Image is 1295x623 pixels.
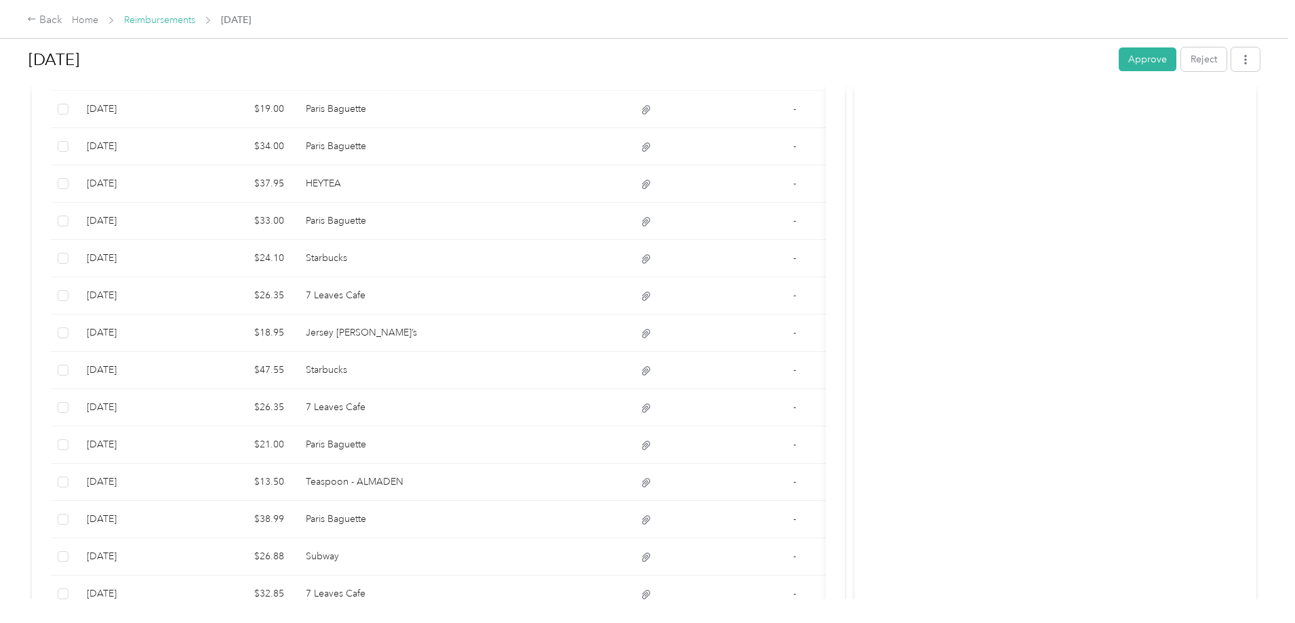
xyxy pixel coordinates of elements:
[1119,47,1176,71] button: Approve
[295,501,452,538] td: Paris Baguette
[193,91,295,128] td: $19.00
[295,538,452,576] td: Subway
[793,178,796,189] span: -
[193,315,295,352] td: $18.95
[124,14,195,26] a: Reimbursements
[295,352,452,389] td: Starbucks
[295,426,452,464] td: Paris Baguette
[793,215,796,226] span: -
[763,240,826,277] td: -
[763,277,826,315] td: -
[763,426,826,464] td: -
[28,43,1109,76] h1: Sep 2025
[76,128,193,165] td: 9-15-2025
[793,252,796,264] span: -
[763,203,826,240] td: -
[763,128,826,165] td: -
[295,203,452,240] td: Paris Baguette
[793,140,796,152] span: -
[193,165,295,203] td: $37.95
[763,91,826,128] td: -
[193,352,295,389] td: $47.55
[76,389,193,426] td: 9-9-2025
[27,12,62,28] div: Back
[76,203,193,240] td: 9-11-2025
[763,165,826,203] td: -
[193,277,295,315] td: $26.35
[295,240,452,277] td: Starbucks
[193,128,295,165] td: $34.00
[793,289,796,301] span: -
[193,501,295,538] td: $38.99
[76,538,193,576] td: 9-3-2025
[763,352,826,389] td: -
[221,13,251,27] span: [DATE]
[793,103,796,115] span: -
[76,240,193,277] td: 9-11-2025
[793,327,796,338] span: -
[193,576,295,613] td: $32.85
[193,426,295,464] td: $21.00
[763,464,826,501] td: -
[76,426,193,464] td: 9-8-2025
[76,165,193,203] td: 9-15-2025
[76,464,193,501] td: 9-8-2025
[76,576,193,613] td: 9-3-2025
[193,203,295,240] td: $33.00
[793,588,796,599] span: -
[763,389,826,426] td: -
[76,277,193,315] td: 9-9-2025
[793,513,796,525] span: -
[1219,547,1295,623] iframe: Everlance-gr Chat Button Frame
[295,315,452,352] td: Jersey Mike’s
[295,277,452,315] td: 7 Leaves Cafe
[76,501,193,538] td: 9-3-2025
[193,240,295,277] td: $24.10
[793,439,796,450] span: -
[76,352,193,389] td: 9-9-2025
[72,14,98,26] a: Home
[76,91,193,128] td: 9-16-2025
[295,576,452,613] td: 7 Leaves Cafe
[793,364,796,376] span: -
[763,501,826,538] td: -
[763,315,826,352] td: -
[295,91,452,128] td: Paris Baguette
[763,576,826,613] td: -
[193,464,295,501] td: $13.50
[295,389,452,426] td: 7 Leaves Cafe
[295,464,452,501] td: Teaspoon - ALMADEN
[763,538,826,576] td: -
[793,550,796,562] span: -
[793,476,796,487] span: -
[193,538,295,576] td: $26.88
[295,165,452,203] td: HEYTEA
[295,128,452,165] td: Paris Baguette
[193,389,295,426] td: $26.35
[793,401,796,413] span: -
[1181,47,1227,71] button: Reject
[76,315,193,352] td: 9-9-2025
